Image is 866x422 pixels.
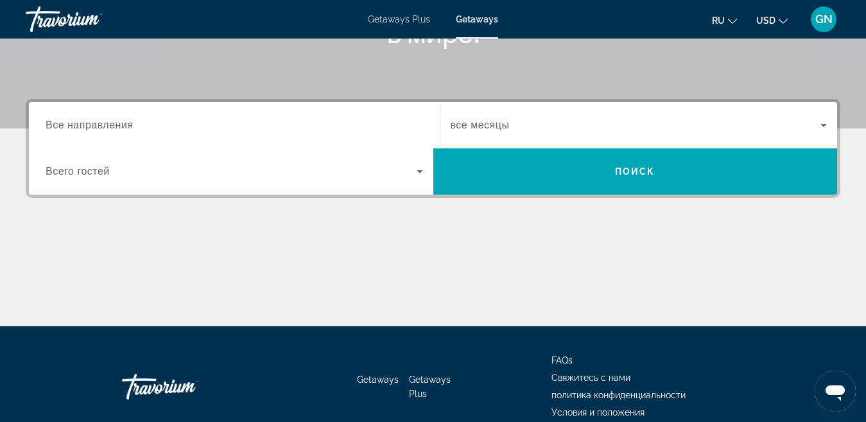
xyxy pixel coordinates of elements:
button: User Menu [807,6,840,33]
span: GN [815,13,833,26]
span: Поиск [615,166,655,177]
a: политика конфиденциальности [551,390,686,400]
span: Всего гостей [46,166,110,177]
div: Search widget [29,102,837,195]
span: USD [756,15,775,26]
span: ru [712,15,725,26]
a: Getaways [357,374,399,385]
a: Getaways Plus [409,374,451,399]
a: Getaways [456,14,498,24]
span: все месяцы [451,119,510,130]
button: Search [433,148,838,195]
a: Getaways Plus [368,14,430,24]
button: Change language [712,11,737,30]
a: FAQs [551,355,573,365]
a: Go Home [122,367,250,406]
a: Свяжитесь с нами [551,373,630,383]
iframe: Кнопка запуска окна обмена сообщениями [815,371,856,412]
span: Все направления [46,119,134,130]
a: Travorium [26,3,154,36]
a: Условия и положения [551,407,645,418]
button: Change currency [756,11,788,30]
input: Select destination [46,118,423,134]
